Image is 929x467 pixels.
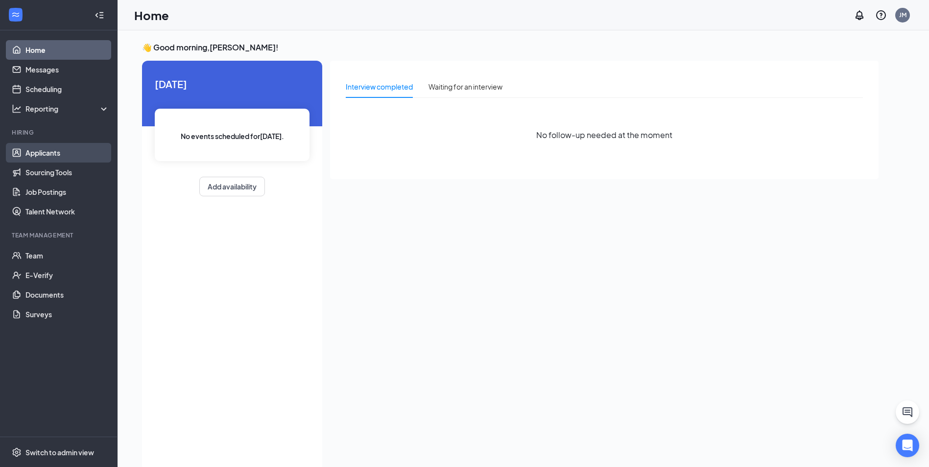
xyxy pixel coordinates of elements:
svg: WorkstreamLogo [11,10,21,20]
button: ChatActive [896,400,919,424]
span: No follow-up needed at the moment [536,129,672,141]
div: Switch to admin view [25,447,94,457]
svg: QuestionInfo [875,9,887,21]
div: Hiring [12,128,107,137]
a: Talent Network [25,202,109,221]
a: Documents [25,285,109,304]
svg: Settings [12,447,22,457]
a: Sourcing Tools [25,163,109,182]
div: JM [899,11,906,19]
div: Reporting [25,104,110,114]
svg: Notifications [854,9,865,21]
a: E-Verify [25,265,109,285]
button: Add availability [199,177,265,196]
div: Interview completed [346,81,413,92]
a: Scheduling [25,79,109,99]
a: Applicants [25,143,109,163]
a: Team [25,246,109,265]
svg: ChatActive [902,406,913,418]
svg: Collapse [95,10,104,20]
a: Job Postings [25,182,109,202]
span: No events scheduled for [DATE] . [181,131,284,141]
div: Team Management [12,231,107,239]
a: Surveys [25,304,109,324]
h3: 👋 Good morning, [PERSON_NAME] ! [142,42,879,53]
div: Waiting for an interview [429,81,502,92]
a: Messages [25,60,109,79]
div: Open Intercom Messenger [896,434,919,457]
a: Home [25,40,109,60]
h1: Home [134,7,169,23]
svg: Analysis [12,104,22,114]
span: [DATE] [155,76,310,92]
